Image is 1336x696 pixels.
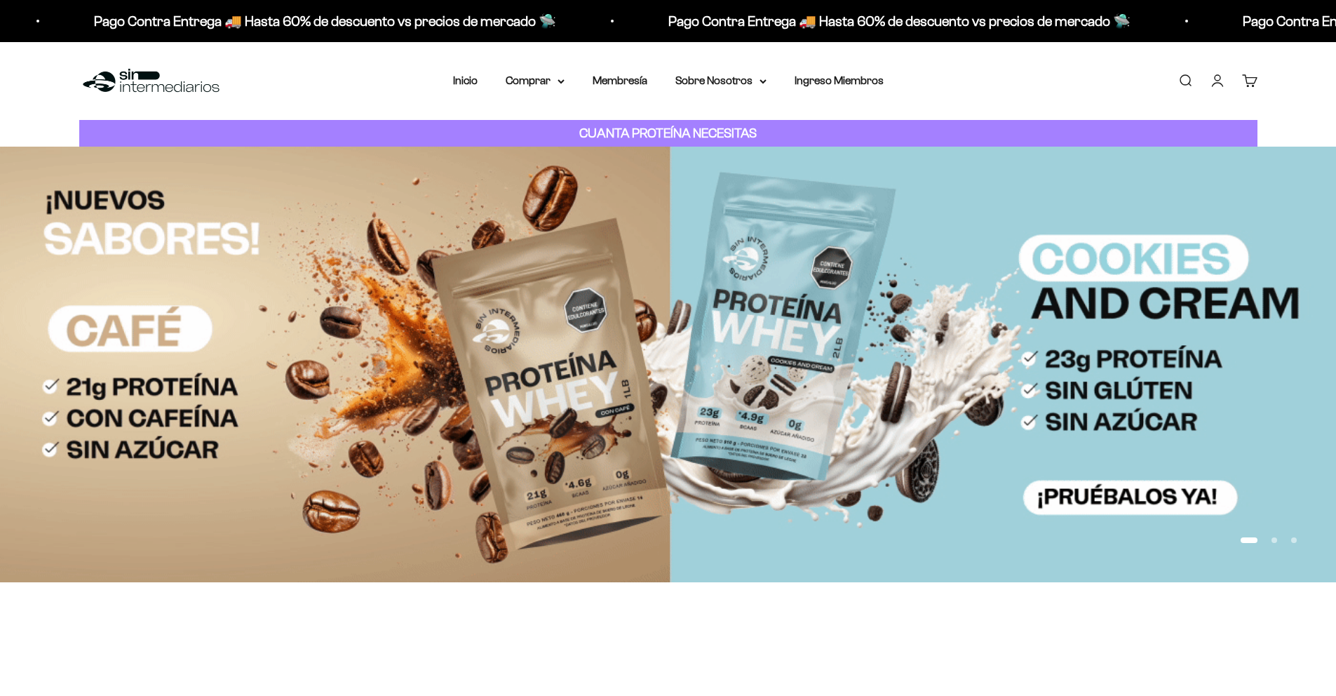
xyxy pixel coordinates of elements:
[93,10,555,32] p: Pago Contra Entrega 🚚 Hasta 60% de descuento vs precios de mercado 🛸
[579,126,757,140] strong: CUANTA PROTEÍNA NECESITAS
[795,74,884,86] a: Ingreso Miembros
[453,74,478,86] a: Inicio
[506,72,565,90] summary: Comprar
[593,74,647,86] a: Membresía
[675,72,767,90] summary: Sobre Nosotros
[667,10,1129,32] p: Pago Contra Entrega 🚚 Hasta 60% de descuento vs precios de mercado 🛸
